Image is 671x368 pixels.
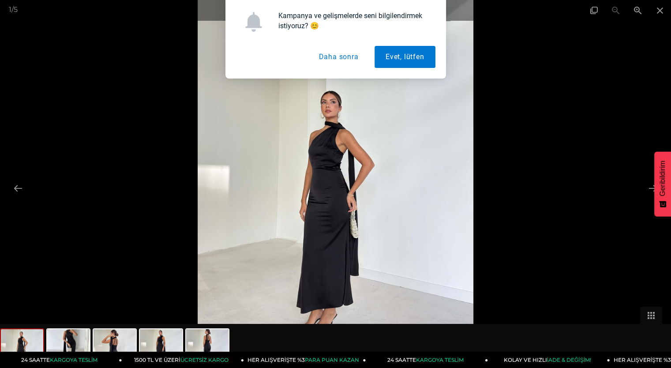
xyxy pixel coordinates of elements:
img: diamante-elbise-26k085-24a-8b.jpg [1,329,43,363]
span: İADE & DEĞİŞİM! [547,357,591,363]
button: Daha sonra [307,46,369,68]
button: Toggle thumbnails [640,307,662,324]
a: 1500 TL VE ÜZERİÜCRETSİZ KARGO [122,352,244,368]
span: PARA PUAN KAZAN [305,357,359,363]
span: ÜCRETSİZ KARGO [180,357,229,363]
button: Geribildirim - Show survey [654,152,671,217]
a: KOLAY VE HIZLIİADE & DEĞİŞİM! [488,352,610,368]
span: KARGOYA TESLİM [50,357,97,363]
img: diamante-elbise-26k085-83f4e9.jpg [94,329,136,363]
div: Kampanya ve gelişmelerde seni bilgilendirmek istiyoruz? 😊 [271,11,435,31]
img: diamante-elbise-26k085-0d1-a6.jpg [140,329,182,363]
a: HER ALIŞVERİŞTE %3PARA PUAN KAZAN [244,352,366,368]
button: Evet, lütfen [375,46,435,68]
img: diamante-elbise-26k085-a17f-8.jpg [47,329,90,363]
a: 24 SAATTEKARGOYA TESLİM [366,352,488,368]
img: notification icon [244,12,263,32]
img: diamante-elbise-26k085-d66be7.jpg [186,329,229,363]
span: KARGOYA TESLİM [416,357,463,363]
span: Geribildirim [659,161,667,196]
